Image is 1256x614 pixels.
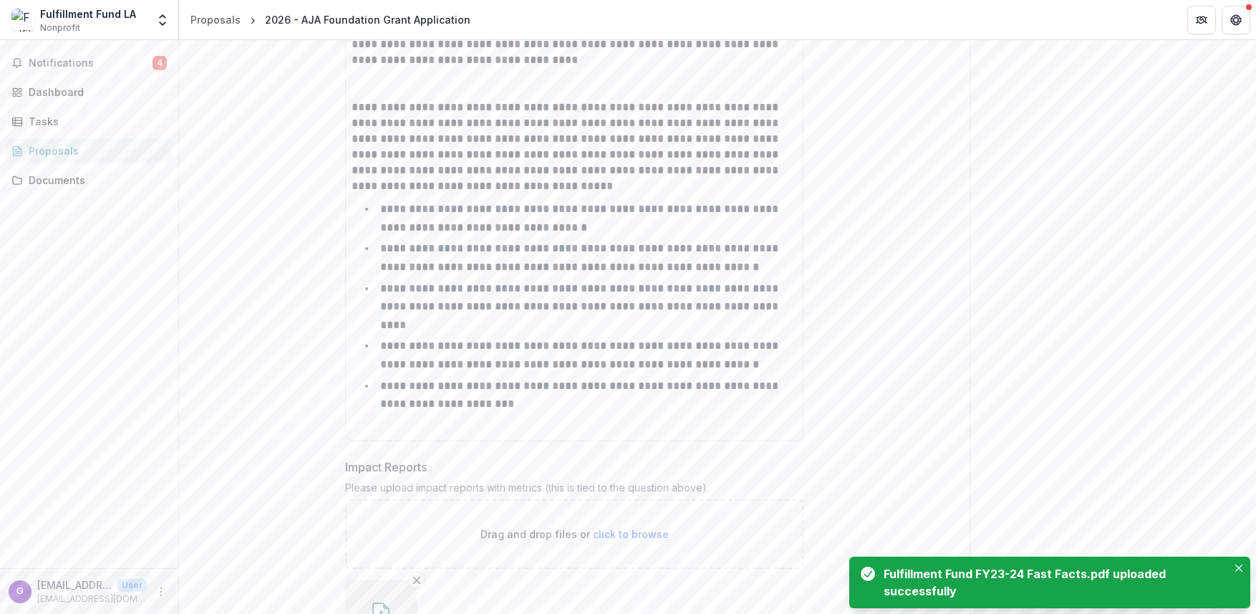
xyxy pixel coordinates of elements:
span: Notifications [29,57,153,69]
p: Impact Reports [345,459,427,476]
a: Dashboard [6,80,173,104]
div: Proposals [29,143,161,158]
div: Please upload impact reports with metrics (this is tied to the question above). [345,481,803,499]
a: Documents [6,168,173,192]
button: Notifications4 [6,52,173,75]
p: User [117,579,147,592]
div: Dashboard [29,85,161,100]
div: Proposals [190,12,241,27]
button: Open entity switcher [153,6,173,34]
nav: breadcrumb [185,9,476,30]
div: grants@fulfillment.org [16,587,24,596]
span: 4 [153,56,167,70]
img: Fulfillment Fund LA [11,9,34,32]
p: [EMAIL_ADDRESS][DOMAIN_NAME] [37,593,147,605]
button: Remove File [408,572,425,589]
a: Proposals [185,9,246,30]
button: Partners [1187,6,1216,34]
div: Documents [29,173,161,188]
button: Get Help [1222,6,1250,34]
button: Close [1230,560,1247,577]
div: Tasks [29,114,161,129]
div: Notifications-bottom-right [844,551,1256,614]
div: 2026 - AJA Foundation Grant Application [265,12,470,27]
p: [EMAIL_ADDRESS][DOMAIN_NAME] [37,577,112,593]
button: More [153,583,170,600]
span: click to browse [593,528,669,540]
div: Fulfillment Fund LA [40,6,136,21]
a: Proposals [6,139,173,163]
a: Tasks [6,110,173,133]
p: Drag and drop files or [480,527,669,542]
div: Fulfillment Fund FY23-24 Fast Facts.pdf uploaded successfully [884,565,1222,600]
span: Nonprofit [40,21,80,34]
